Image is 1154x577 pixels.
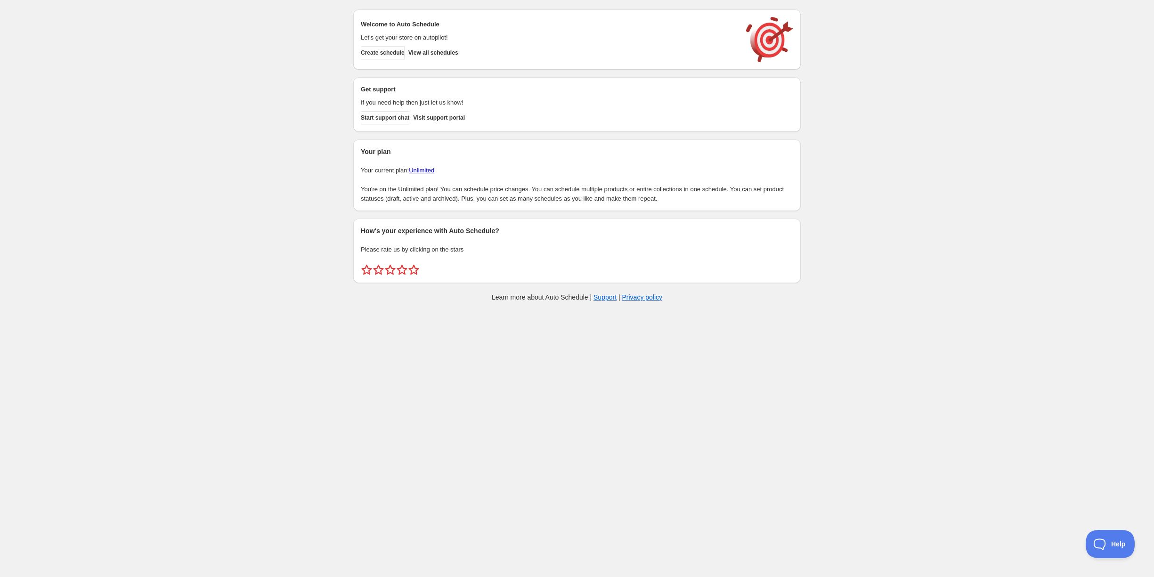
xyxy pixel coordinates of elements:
a: Visit support portal [413,111,465,124]
button: Create schedule [361,46,405,59]
a: Support [593,293,617,301]
iframe: Toggle Customer Support [1086,530,1135,558]
h2: How's your experience with Auto Schedule? [361,226,793,236]
p: You're on the Unlimited plan! You can schedule price changes. You can schedule multiple products ... [361,185,793,203]
span: Start support chat [361,114,409,122]
button: View all schedules [408,46,458,59]
a: Start support chat [361,111,409,124]
h2: Welcome to Auto Schedule [361,20,737,29]
p: Let's get your store on autopilot! [361,33,737,42]
p: Learn more about Auto Schedule | | [492,293,662,302]
a: Privacy policy [622,293,663,301]
span: Create schedule [361,49,405,57]
h2: Your plan [361,147,793,156]
p: If you need help then just let us know! [361,98,737,107]
span: Visit support portal [413,114,465,122]
span: View all schedules [408,49,458,57]
p: Your current plan: [361,166,793,175]
h2: Get support [361,85,737,94]
p: Please rate us by clicking on the stars [361,245,793,254]
a: Unlimited [409,167,434,174]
